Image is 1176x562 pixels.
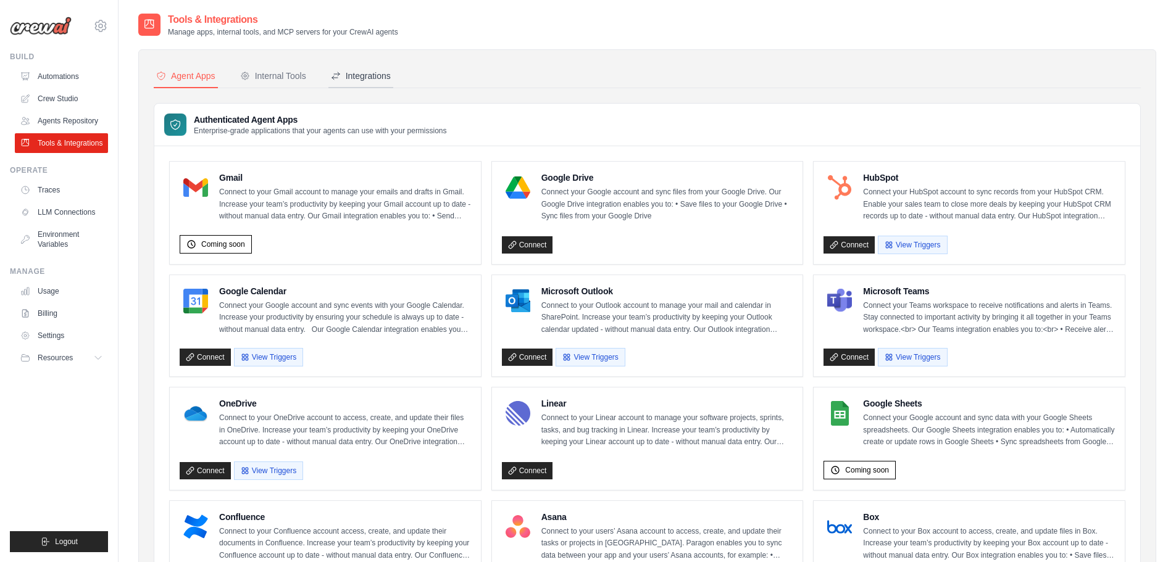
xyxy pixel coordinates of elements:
[10,52,108,62] div: Build
[506,289,530,313] img: Microsoft Outlook Logo
[15,326,108,345] a: Settings
[15,304,108,323] a: Billing
[168,12,398,27] h2: Tools & Integrations
[502,236,553,254] a: Connect
[824,236,875,254] a: Connect
[240,70,306,82] div: Internal Tools
[827,514,852,539] img: Box Logo
[194,126,447,136] p: Enterprise-grade applications that your agents can use with your permissions
[15,67,108,86] a: Automations
[194,114,447,126] h3: Authenticated Agent Apps
[863,186,1115,223] p: Connect your HubSpot account to sync records from your HubSpot CRM. Enable your sales team to clo...
[506,401,530,426] img: Linear Logo
[506,514,530,539] img: Asana Logo
[824,349,875,366] a: Connect
[183,514,208,539] img: Confluence Logo
[219,397,471,410] h4: OneDrive
[541,186,793,223] p: Connect your Google account and sync files from your Google Drive. Our Google Drive integration e...
[55,537,78,547] span: Logout
[845,465,889,475] span: Coming soon
[154,65,218,88] button: Agent Apps
[219,285,471,297] h4: Google Calendar
[238,65,309,88] button: Internal Tools
[506,175,530,200] img: Google Drive Logo
[201,239,245,249] span: Coming soon
[502,349,553,366] a: Connect
[541,300,793,336] p: Connect to your Outlook account to manage your mail and calendar in SharePoint. Increase your tea...
[863,285,1115,297] h4: Microsoft Teams
[219,511,471,523] h4: Confluence
[863,526,1115,562] p: Connect to your Box account to access, create, and update files in Box. Increase your team’s prod...
[156,70,215,82] div: Agent Apps
[180,349,231,366] a: Connect
[827,175,852,200] img: HubSpot Logo
[15,111,108,131] a: Agents Repository
[10,165,108,175] div: Operate
[863,397,1115,410] h4: Google Sheets
[234,461,303,480] button: View Triggers
[15,281,108,301] a: Usage
[502,462,553,479] a: Connect
[541,171,793,184] h4: Google Drive
[827,289,852,313] img: Microsoft Teams Logo
[180,462,231,479] a: Connect
[556,348,625,366] button: View Triggers
[878,236,947,254] button: View Triggers
[10,267,108,276] div: Manage
[219,300,471,336] p: Connect your Google account and sync events with your Google Calendar. Increase your productivity...
[827,401,852,426] img: Google Sheets Logo
[15,89,108,109] a: Crew Studio
[234,348,303,366] button: View Triggers
[331,70,391,82] div: Integrations
[541,397,793,410] h4: Linear
[541,285,793,297] h4: Microsoft Outlook
[219,186,471,223] p: Connect to your Gmail account to manage your emails and drafts in Gmail. Increase your team’s pro...
[541,412,793,448] p: Connect to your Linear account to manage your software projects, sprints, tasks, and bug tracking...
[15,225,108,254] a: Environment Variables
[219,171,471,184] h4: Gmail
[10,17,72,35] img: Logo
[15,202,108,222] a: LLM Connections
[863,412,1115,448] p: Connect your Google account and sync data with your Google Sheets spreadsheets. Our Google Sheets...
[15,348,108,368] button: Resources
[183,175,208,200] img: Gmail Logo
[863,300,1115,336] p: Connect your Teams workspace to receive notifications and alerts in Teams. Stay connected to impo...
[541,511,793,523] h4: Asana
[168,27,398,37] p: Manage apps, internal tools, and MCP servers for your CrewAI agents
[863,511,1115,523] h4: Box
[219,412,471,448] p: Connect to your OneDrive account to access, create, and update their files in OneDrive. Increase ...
[38,353,73,363] span: Resources
[328,65,393,88] button: Integrations
[878,348,947,366] button: View Triggers
[219,526,471,562] p: Connect to your Confluence account access, create, and update their documents in Confluence. Incr...
[541,526,793,562] p: Connect to your users’ Asana account to access, create, and update their tasks or projects in [GE...
[183,401,208,426] img: OneDrive Logo
[183,289,208,313] img: Google Calendar Logo
[15,180,108,200] a: Traces
[863,171,1115,184] h4: HubSpot
[15,133,108,153] a: Tools & Integrations
[10,531,108,552] button: Logout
